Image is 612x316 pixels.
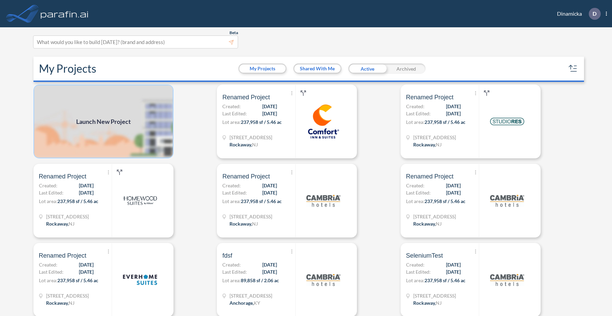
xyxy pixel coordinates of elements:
span: Rockaway , [413,221,436,227]
span: [DATE] [446,103,461,110]
span: 237,958 sf / 5.46 ac [241,119,282,125]
span: Rockaway , [413,142,436,147]
span: NJ [69,300,74,306]
div: Rockaway, NJ [413,299,442,306]
a: Launch New Project [33,85,173,158]
span: NJ [252,221,258,227]
span: Beta [229,30,238,35]
a: Renamed ProjectCreated:[DATE]Last Edited:[DATE]Lot area:237,958 sf / 5.46 ac[STREET_ADDRESS]Rocka... [214,85,398,158]
span: Created: [222,261,241,268]
span: Last Edited: [222,189,247,196]
a: Renamed ProjectCreated:[DATE]Last Edited:[DATE]Lot area:237,958 sf / 5.46 ac[STREET_ADDRESS]Rocka... [398,85,582,158]
span: [DATE] [262,110,277,117]
span: [DATE] [262,189,277,196]
span: Lot area: [39,277,57,283]
span: 321 Mt Hope Ave [413,213,456,220]
a: Renamed ProjectCreated:[DATE]Last Edited:[DATE]Lot area:237,958 sf / 5.46 ac[STREET_ADDRESS]Rocka... [31,164,214,238]
span: Launch New Project [76,117,131,126]
div: Rockaway, NJ [46,220,74,227]
span: Created: [39,182,57,189]
span: Last Edited: [406,268,431,275]
span: [DATE] [262,182,277,189]
img: logo [306,263,340,297]
span: 321 Mt Hope Ave [229,213,272,220]
span: KY [254,300,260,306]
span: 321 Mt Hope Ave [46,292,89,299]
div: Rockaway, NJ [229,220,258,227]
span: Renamed Project [39,252,86,260]
span: Created: [39,261,57,268]
img: logo [123,184,157,218]
span: NJ [436,300,442,306]
span: Last Edited: [39,268,64,275]
div: Rockaway, NJ [46,299,74,306]
img: logo [490,104,524,139]
span: NJ [436,142,442,147]
span: Rockaway , [229,142,252,147]
span: fdsf [222,252,232,260]
span: [DATE] [446,268,461,275]
span: Renamed Project [39,172,86,181]
span: Lot area: [406,119,425,125]
span: Rockaway , [413,300,436,306]
span: Rockaway , [229,221,252,227]
span: 237,958 sf / 5.46 ac [57,198,98,204]
span: Renamed Project [406,93,454,101]
span: Rockaway , [46,221,69,227]
span: 237,958 sf / 5.46 ac [425,119,465,125]
span: 321 Mt Hope Ave [229,134,272,141]
span: [DATE] [262,268,277,275]
h2: My Projects [39,62,96,75]
span: NJ [69,221,74,227]
img: add [33,85,173,158]
span: Created: [406,261,425,268]
span: [DATE] [446,261,461,268]
span: 321 Mt Hope Ave [413,134,456,141]
span: Created: [222,103,241,110]
div: Anchorage, KY [229,299,260,306]
div: Rockaway, NJ [413,141,442,148]
span: 237,958 sf / 5.46 ac [425,277,465,283]
span: Last Edited: [222,110,247,117]
span: Lot area: [406,198,425,204]
img: logo [306,184,340,218]
span: [DATE] [446,110,461,117]
img: logo [39,7,90,20]
span: [DATE] [446,189,461,196]
span: Anchorage , [229,300,254,306]
span: 237,958 sf / 5.46 ac [57,277,98,283]
span: Lot area: [406,277,425,283]
span: 237,958 sf / 5.46 ac [425,198,465,204]
span: Renamed Project [222,172,270,181]
div: Archived [387,63,426,74]
span: 89,858 sf / 2.06 ac [241,277,279,283]
span: 237,958 sf / 5.46 ac [241,198,282,204]
span: Rockaway , [46,300,69,306]
button: My Projects [239,64,286,73]
span: Created: [222,182,241,189]
span: Created: [406,182,425,189]
span: [DATE] [446,182,461,189]
span: Renamed Project [406,172,454,181]
span: Lot area: [222,119,241,125]
img: logo [490,184,524,218]
div: Active [348,63,387,74]
button: sort [568,63,579,74]
span: [DATE] [262,261,277,268]
img: logo [306,104,340,139]
span: [DATE] [79,182,94,189]
span: Renamed Project [222,93,270,101]
span: Last Edited: [406,110,431,117]
span: Lot area: [222,198,241,204]
div: Dinamicka [547,8,607,20]
span: 321 Mt Hope Ave [413,292,456,299]
div: Rockaway, NJ [229,141,258,148]
span: Last Edited: [406,189,431,196]
a: Renamed ProjectCreated:[DATE]Last Edited:[DATE]Lot area:237,958 sf / 5.46 ac[STREET_ADDRESS]Rocka... [398,164,582,238]
span: Last Edited: [39,189,64,196]
span: SeleniumTest [406,252,443,260]
span: Lot area: [222,277,241,283]
span: 321 Mt Hope Ave [46,213,89,220]
span: Created: [406,103,425,110]
img: logo [123,263,157,297]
